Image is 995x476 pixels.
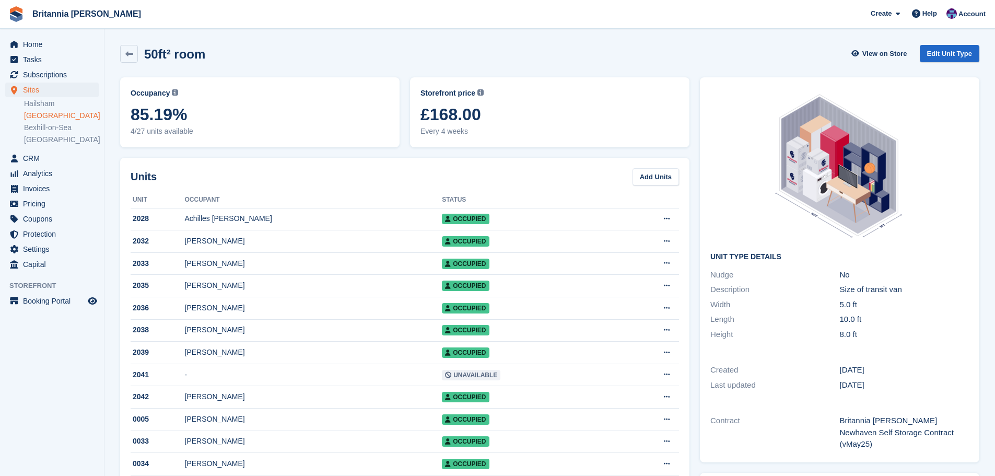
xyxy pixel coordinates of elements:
[946,8,957,19] img: Becca Clark
[131,213,185,224] div: 2028
[5,67,99,82] a: menu
[185,347,442,358] div: [PERSON_NAME]
[442,436,489,447] span: Occupied
[185,414,442,425] div: [PERSON_NAME]
[23,37,86,52] span: Home
[23,166,86,181] span: Analytics
[185,324,442,335] div: [PERSON_NAME]
[9,281,104,291] span: Storefront
[131,414,185,425] div: 0005
[131,391,185,402] div: 2042
[185,364,442,386] td: -
[710,299,839,311] div: Width
[24,99,99,109] a: Hailsham
[172,89,178,96] img: icon-info-grey-7440780725fd019a000dd9b08b2336e03edf1995a4989e88bcd33f0948082b44.svg
[131,236,185,247] div: 2032
[185,280,442,291] div: [PERSON_NAME]
[862,49,907,59] span: View on Store
[442,281,489,291] span: Occupied
[922,8,937,19] span: Help
[28,5,145,22] a: Britannia [PERSON_NAME]
[23,52,86,67] span: Tasks
[131,126,389,137] span: 4/27 units available
[23,227,86,241] span: Protection
[5,294,99,308] a: menu
[131,192,185,208] th: Unit
[5,166,99,181] a: menu
[710,329,839,341] div: Height
[442,259,489,269] span: Occupied
[442,236,489,247] span: Occupied
[23,212,86,226] span: Coupons
[131,258,185,269] div: 2033
[8,6,24,22] img: stora-icon-8386f47178a22dfd0bd8f6a31ec36ba5ce8667c1dd55bd0f319d3a0aa187defe.svg
[710,364,839,376] div: Created
[131,105,389,124] span: 85.19%
[185,258,442,269] div: [PERSON_NAME]
[131,280,185,291] div: 2035
[5,257,99,272] a: menu
[920,45,979,62] a: Edit Unit Type
[840,269,969,281] div: No
[840,284,969,296] div: Size of transit van
[958,9,986,19] span: Account
[442,214,489,224] span: Occupied
[5,212,99,226] a: menu
[840,329,969,341] div: 8.0 ft
[144,47,205,61] h2: 50ft² room
[131,369,185,380] div: 2041
[633,168,679,185] a: Add Units
[131,303,185,314] div: 2036
[840,299,969,311] div: 5.0 ft
[840,364,969,376] div: [DATE]
[442,414,489,425] span: Occupied
[185,213,442,224] div: Achilles [PERSON_NAME]
[5,196,99,211] a: menu
[131,169,157,184] h2: Units
[710,314,839,326] div: Length
[23,151,86,166] span: CRM
[442,325,489,335] span: Occupied
[850,45,911,62] a: View on Store
[442,347,489,358] span: Occupied
[24,135,99,145] a: [GEOGRAPHIC_DATA]
[477,89,484,96] img: icon-info-grey-7440780725fd019a000dd9b08b2336e03edf1995a4989e88bcd33f0948082b44.svg
[420,126,679,137] span: Every 4 weeks
[710,379,839,391] div: Last updated
[420,105,679,124] span: £168.00
[185,303,442,314] div: [PERSON_NAME]
[442,192,614,208] th: Status
[5,37,99,52] a: menu
[23,181,86,196] span: Invoices
[131,458,185,469] div: 0034
[24,111,99,121] a: [GEOGRAPHIC_DATA]
[442,459,489,469] span: Occupied
[442,370,500,380] span: Unavailable
[768,88,911,245] img: 50FT.png
[23,196,86,211] span: Pricing
[710,415,839,450] div: Contract
[420,88,475,99] span: Storefront price
[185,192,442,208] th: Occupant
[5,242,99,257] a: menu
[131,347,185,358] div: 2039
[185,236,442,247] div: [PERSON_NAME]
[5,227,99,241] a: menu
[442,392,489,402] span: Occupied
[185,436,442,447] div: [PERSON_NAME]
[710,253,969,261] h2: Unit Type details
[871,8,892,19] span: Create
[710,269,839,281] div: Nudge
[24,123,99,133] a: Bexhill-on-Sea
[86,295,99,307] a: Preview store
[23,257,86,272] span: Capital
[23,294,86,308] span: Booking Portal
[185,458,442,469] div: [PERSON_NAME]
[840,314,969,326] div: 10.0 ft
[131,88,170,99] span: Occupancy
[23,67,86,82] span: Subscriptions
[23,242,86,257] span: Settings
[442,303,489,314] span: Occupied
[131,436,185,447] div: 0033
[5,83,99,97] a: menu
